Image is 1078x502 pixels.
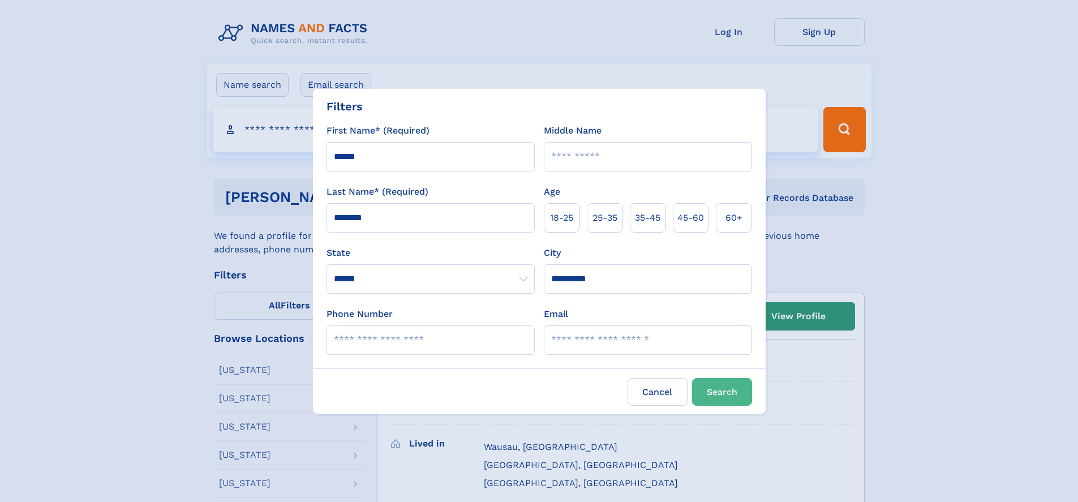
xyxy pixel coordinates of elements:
[544,185,560,199] label: Age
[692,378,752,406] button: Search
[327,124,430,138] label: First Name* (Required)
[592,211,617,225] span: 25‑35
[327,307,393,321] label: Phone Number
[544,307,568,321] label: Email
[327,246,535,260] label: State
[628,378,688,406] label: Cancel
[725,211,742,225] span: 60+
[327,98,363,115] div: Filters
[550,211,573,225] span: 18‑25
[635,211,660,225] span: 35‑45
[544,246,561,260] label: City
[544,124,602,138] label: Middle Name
[677,211,704,225] span: 45‑60
[327,185,428,199] label: Last Name* (Required)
